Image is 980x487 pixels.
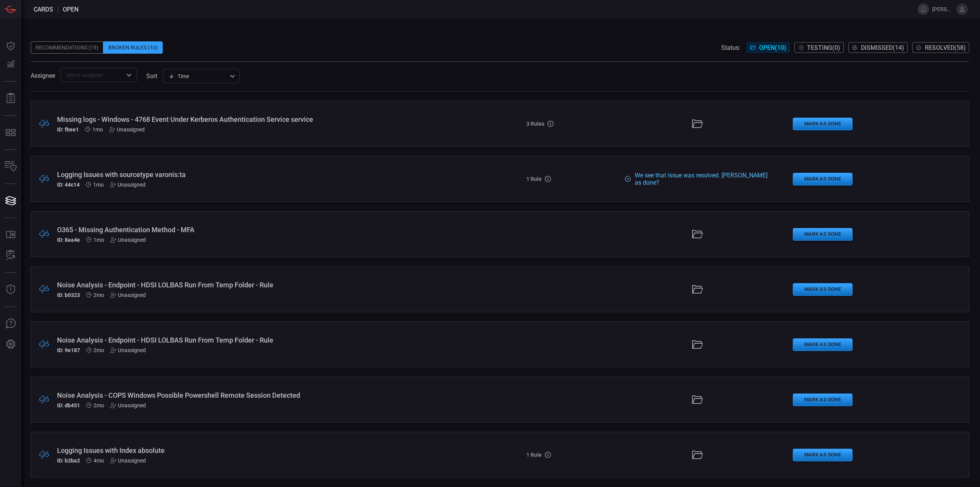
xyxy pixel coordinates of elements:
[57,126,79,133] h5: ID: fbee1
[110,402,146,408] div: Unassigned
[57,281,423,289] div: Noise Analysis - Endpoint - HDSI LOLBAS Run From Temp Folder - Rule
[721,44,740,51] span: Status:
[848,42,908,53] button: Dismissed(14)
[109,126,145,133] div: Unassigned
[526,121,544,127] h5: 3 Rules
[57,171,423,179] div: Logging Issues with sourcetype varonis:ta
[103,41,163,54] div: Broken Rules (10)
[2,335,20,354] button: Preferences
[526,176,542,182] h5: 1 Rule
[2,246,20,265] button: ALERT ANALYSIS
[57,457,80,464] h5: ID: b2ba2
[2,315,20,333] button: Ask Us A Question
[759,44,786,51] span: Open ( 10 )
[110,292,146,298] div: Unassigned
[110,457,146,464] div: Unassigned
[146,72,157,80] label: sort
[93,292,104,298] span: Aug 05, 2025 10:31 AM
[793,228,853,241] button: Mark as Done
[168,72,227,80] div: Time
[93,237,104,243] span: Aug 25, 2025 3:22 AM
[793,283,853,296] button: Mark as Done
[2,280,20,299] button: Threat Intelligence
[57,347,80,353] h5: ID: 9e187
[632,172,771,186] div: We see that issue was resolved. [PERSON_NAME] as done?
[57,402,80,408] h5: ID: db451
[746,42,790,53] button: Open(10)
[526,452,542,458] h5: 1 Rule
[57,115,423,123] div: Missing logs - Windows - 4768 Event Under Kerberos Authentication Service service
[57,226,423,234] div: O365 - Missing Authentication Method - MFA
[57,336,423,344] div: Noise Analysis - Endpoint - HDSI LOLBAS Run From Temp Folder - Rule
[57,237,80,243] h5: ID: 8aa4e
[794,42,844,53] button: Testing(0)
[2,55,20,74] button: Detections
[793,173,853,185] button: Mark as Done
[2,123,20,142] button: MITRE - Detection Posture
[912,42,969,53] button: Resolved(58)
[925,44,966,51] span: Resolved ( 58 )
[807,44,840,51] span: Testing ( 0 )
[63,6,78,13] span: open
[93,347,104,353] span: Aug 05, 2025 10:31 AM
[63,70,122,80] input: Select assignee
[57,391,423,399] div: Noise Analysis - COPS Windows Possible Powershell Remote Session Detected
[110,182,145,188] div: Unassigned
[2,226,20,244] button: Rule Catalog
[57,292,80,298] h5: ID: b0323
[93,182,104,188] span: Aug 25, 2025 4:03 AM
[34,6,53,13] span: Cards
[31,72,55,79] span: Assignee
[110,347,146,353] div: Unassigned
[2,157,20,176] button: Inventory
[793,118,853,130] button: Mark as Done
[124,70,134,80] button: Open
[2,192,20,210] button: Cards
[793,394,853,406] button: Mark as Done
[93,402,104,408] span: Aug 04, 2025 12:43 PM
[2,89,20,108] button: Reports
[793,449,853,461] button: Mark as Done
[861,44,904,51] span: Dismissed ( 14 )
[92,126,103,133] span: Aug 25, 2025 4:09 AM
[93,457,104,464] span: Jun 05, 2025 6:08 AM
[793,338,853,351] button: Mark as Done
[932,6,953,12] span: [PERSON_NAME].[PERSON_NAME]
[57,446,423,454] div: Logging Issues with Index absolute
[57,182,80,188] h5: ID: 44c14
[110,237,146,243] div: Unassigned
[2,37,20,55] button: Dashboard
[31,41,103,54] div: Recommendations (19)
